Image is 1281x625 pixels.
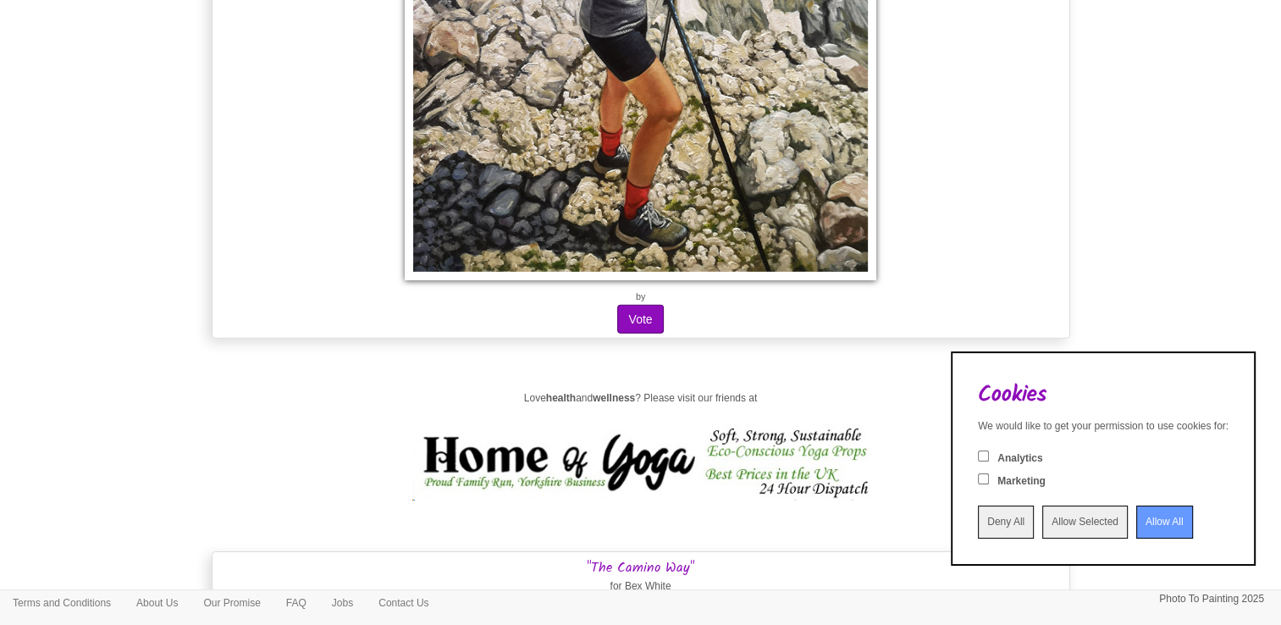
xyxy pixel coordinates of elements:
[617,305,663,334] button: Vote
[190,590,273,616] a: Our Promise
[997,474,1046,489] label: Marketing
[273,590,319,616] a: FAQ
[412,424,870,501] img: Home of Yoga
[1042,506,1128,539] input: Allow Selected
[978,419,1229,434] div: We would like to get your permission to use cookies for:
[978,506,1034,539] input: Deny All
[366,590,441,616] a: Contact Us
[217,561,1065,576] h3: "The Camino Way"
[546,392,576,404] strong: health
[1159,590,1264,608] p: Photo To Painting 2025
[217,289,1065,305] p: by
[220,390,1062,407] p: Love and ? Please visit our friends at
[1136,506,1193,539] input: Allow All
[997,451,1042,466] label: Analytics
[319,590,366,616] a: Jobs
[593,392,635,404] strong: wellness
[978,383,1229,407] h2: Cookies
[124,590,190,616] a: About Us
